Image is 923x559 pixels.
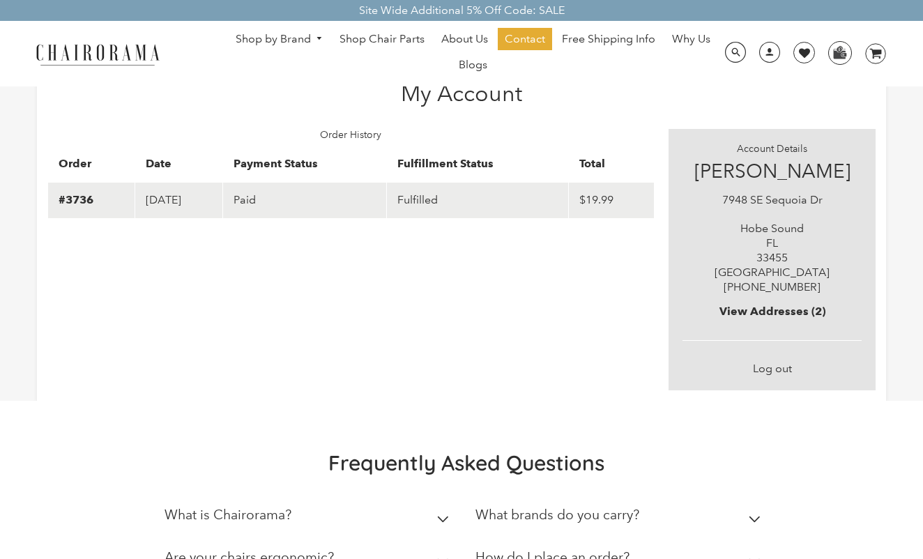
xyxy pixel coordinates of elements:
[333,28,432,50] a: Shop Chair Parts
[229,29,330,50] a: Shop by Brand
[386,146,568,183] th: Fulfillment Status
[223,146,386,183] th: Payment Status
[59,193,93,206] a: #3736
[579,193,613,206] span: $19.99
[135,146,222,183] th: Date
[682,160,862,183] h2: [PERSON_NAME]
[555,28,662,50] a: Free Shipping Info
[165,507,291,523] h2: What is Chairorama?
[682,143,862,155] h4: Account Details
[719,305,825,318] a: View Addresses (2)
[47,129,655,141] h4: Order History
[829,42,850,63] img: WhatsApp_Image_2024-07-12_at_16.23.01.webp
[665,28,717,50] a: Why Us
[165,450,770,476] h2: Frequently Asked Questions
[165,497,455,539] summary: What is Chairorama?
[672,32,710,47] span: Why Us
[682,193,862,295] p: 7948 SE Sequoia Dr Hobe Sound FL 33455 [GEOGRAPHIC_DATA] [PHONE_NUMBER]
[47,80,876,107] h1: My Account
[386,182,568,218] td: Fulfilled
[434,28,495,50] a: About Us
[505,32,545,47] span: Contact
[568,146,654,183] th: Total
[562,32,655,47] span: Free Shipping Info
[441,32,488,47] span: About Us
[452,54,494,76] a: Blogs
[459,58,487,72] span: Blogs
[227,28,720,79] nav: DesktopNavigation
[475,497,765,539] summary: What brands do you carry?
[753,362,792,375] a: Log out
[28,42,167,66] img: chairorama
[340,32,425,47] span: Shop Chair Parts
[135,182,222,218] td: [DATE]
[47,146,135,183] th: Order
[223,182,386,218] td: Paid
[475,507,639,523] h2: What brands do you carry?
[498,28,552,50] a: Contact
